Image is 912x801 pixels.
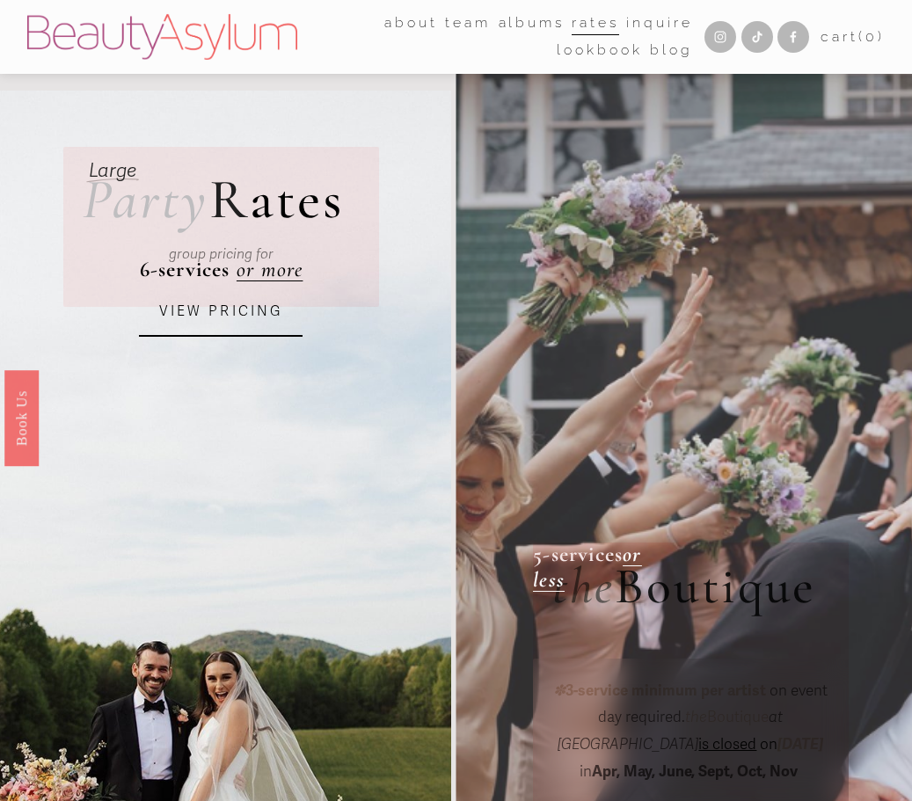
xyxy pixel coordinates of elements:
span: in [580,735,827,781]
em: ✽ [553,681,565,700]
em: at [GEOGRAPHIC_DATA] [558,708,786,754]
img: Beauty Asylum | Bridal Hair &amp; Makeup Charlotte &amp; Atlanta [27,14,297,60]
a: Lookbook [557,37,643,64]
span: Boutique [685,708,769,726]
span: R [209,165,250,233]
em: [DATE] [777,735,823,754]
a: TikTok [741,21,773,53]
span: 0 [865,28,878,45]
span: Boutique [615,556,816,617]
a: or more [237,257,303,282]
a: Inquire [626,9,693,36]
em: group pricing for [169,245,274,263]
h2: ates [83,171,345,228]
a: VIEW PRICING [139,288,303,337]
a: Instagram [704,21,736,53]
a: Blog [650,37,693,64]
a: albums [499,9,565,36]
a: folder dropdown [384,9,438,36]
span: is closed [698,735,756,754]
a: 0 items in cart [821,25,885,49]
strong: 3-service minimum per artist [565,681,766,700]
em: Large [89,158,136,182]
strong: 5-services [533,542,623,567]
strong: 6-services [140,257,230,282]
span: ( ) [858,28,885,45]
a: or less [533,542,642,593]
strong: Apr, May, June, Sept, Oct, Nov [592,762,798,781]
span: about [384,11,438,35]
em: the [685,708,707,726]
a: Facebook [777,21,809,53]
em: Party [83,165,209,233]
p: on [552,678,830,785]
a: Book Us [4,369,39,465]
a: folder dropdown [445,9,491,36]
span: team [445,11,491,35]
a: Rates [572,9,619,36]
